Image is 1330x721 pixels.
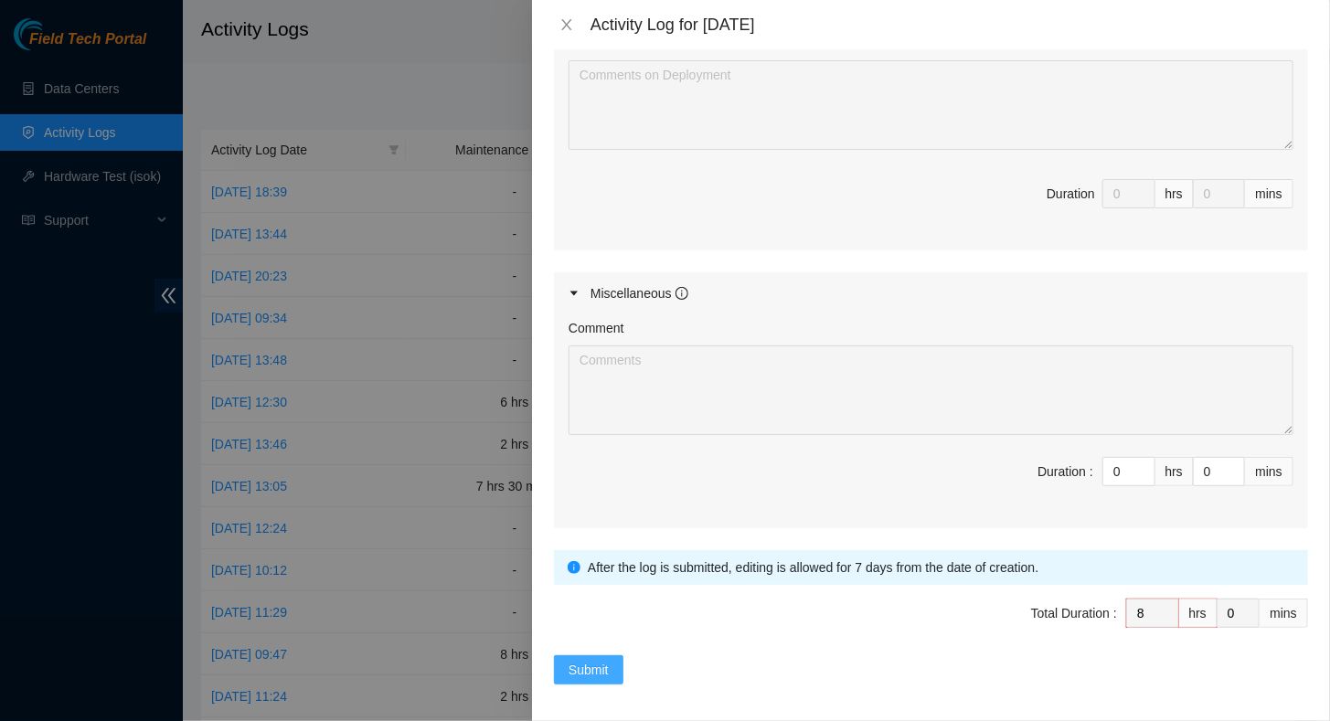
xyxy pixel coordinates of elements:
[568,561,580,574] span: info-circle
[554,272,1308,314] div: Miscellaneous info-circle
[569,660,609,680] span: Submit
[676,287,688,300] span: info-circle
[588,557,1294,578] div: After the log is submitted, editing is allowed for 7 days from the date of creation.
[1155,179,1194,208] div: hrs
[1031,603,1117,623] div: Total Duration :
[559,17,574,32] span: close
[554,16,580,34] button: Close
[554,655,623,684] button: Submit
[1245,457,1293,486] div: mins
[591,283,688,303] div: Miscellaneous
[1047,184,1095,204] div: Duration
[569,60,1293,150] textarea: Comment
[569,318,624,338] label: Comment
[1260,599,1308,628] div: mins
[1179,599,1218,628] div: hrs
[569,345,1293,435] textarea: Comment
[1037,461,1093,482] div: Duration :
[1155,457,1194,486] div: hrs
[1245,179,1293,208] div: mins
[569,288,580,299] span: caret-right
[591,15,1308,35] div: Activity Log for [DATE]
